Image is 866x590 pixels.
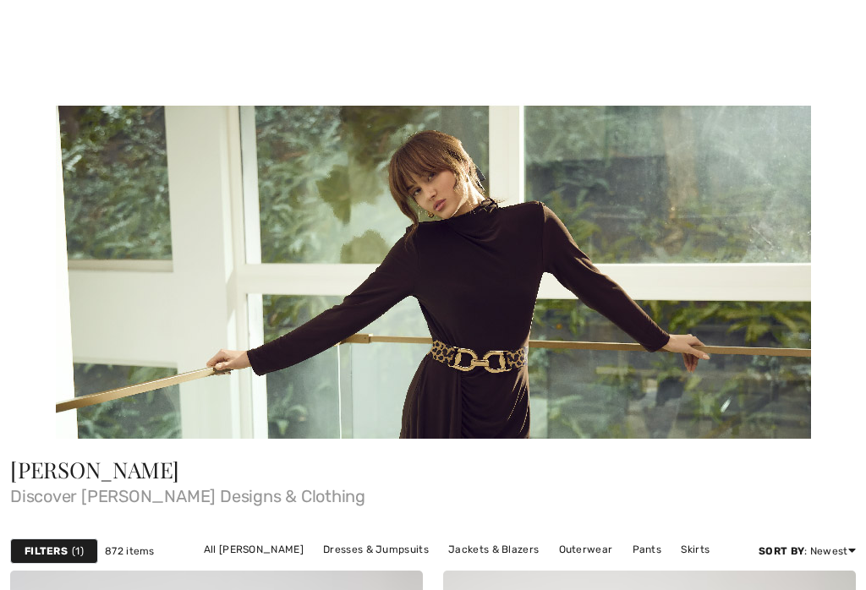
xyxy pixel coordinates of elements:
[315,538,437,560] a: Dresses & Jumpsuits
[440,538,547,560] a: Jackets & Blazers
[624,538,671,560] a: Pants
[756,539,849,582] iframe: Opens a widget where you can chat to one of our agents
[10,481,856,505] span: Discover [PERSON_NAME] Designs & Clothing
[195,538,312,560] a: All [PERSON_NAME]
[25,544,68,559] strong: Filters
[672,538,718,560] a: Skirts
[10,455,179,484] span: [PERSON_NAME]
[371,560,499,582] a: Sweaters & Cardigans
[56,103,811,439] img: Frank Lyman - Canada | Shop Frank Lyman Clothing Online at 1ère Avenue
[502,560,542,582] a: Tops
[551,538,622,560] a: Outerwear
[105,544,155,559] span: 872 items
[72,544,84,559] span: 1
